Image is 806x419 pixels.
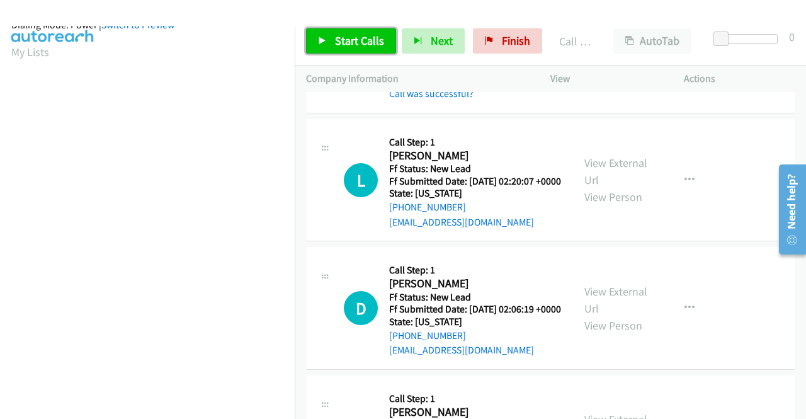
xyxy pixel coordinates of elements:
[335,33,384,48] span: Start Calls
[720,34,778,44] div: Delay between calls (in seconds)
[389,201,466,213] a: [PHONE_NUMBER]
[11,45,49,59] a: My Lists
[550,71,661,86] p: View
[389,264,561,277] h5: Call Step: 1
[584,190,642,204] a: View Person
[584,284,647,316] a: View External Url
[344,291,378,325] div: The call is yet to be attempted
[502,33,530,48] span: Finish
[684,71,795,86] p: Actions
[389,149,557,163] h2: [PERSON_NAME]
[389,277,557,291] h2: [PERSON_NAME]
[389,393,561,405] h5: Call Step: 1
[389,163,561,175] h5: Ff Status: New Lead
[389,88,474,100] a: Call was successful?
[770,159,806,260] iframe: Resource Center
[431,33,453,48] span: Next
[344,291,378,325] h1: D
[389,187,561,200] h5: State: [US_STATE]
[344,163,378,197] h1: L
[389,291,561,304] h5: Ff Status: New Lead
[389,216,534,228] a: [EMAIL_ADDRESS][DOMAIN_NAME]
[389,136,561,149] h5: Call Step: 1
[389,303,561,316] h5: Ff Submitted Date: [DATE] 02:06:19 +0000
[389,344,534,356] a: [EMAIL_ADDRESS][DOMAIN_NAME]
[306,71,528,86] p: Company Information
[584,156,647,187] a: View External Url
[389,330,466,342] a: [PHONE_NUMBER]
[402,28,465,54] button: Next
[389,175,561,188] h5: Ff Submitted Date: [DATE] 02:20:07 +0000
[389,316,561,328] h5: State: [US_STATE]
[559,33,591,50] p: Call Completed
[306,28,396,54] a: Start Calls
[473,28,542,54] a: Finish
[584,318,642,333] a: View Person
[101,19,174,31] a: Switch to Preview
[613,28,691,54] button: AutoTab
[789,28,795,45] div: 0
